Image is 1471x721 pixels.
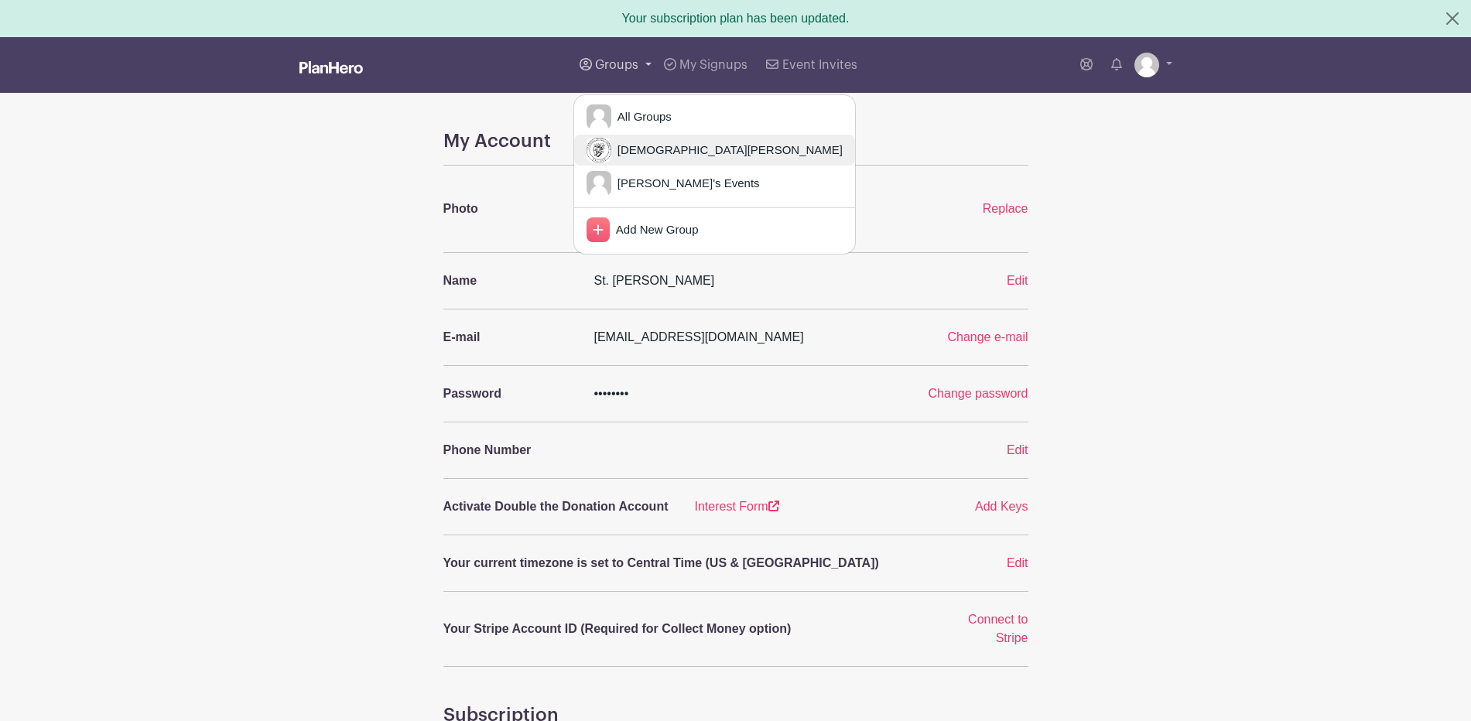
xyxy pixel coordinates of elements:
[695,500,779,513] a: Interest Form
[443,130,1028,152] h4: My Account
[434,497,686,516] a: Activate Double the Donation Account
[573,94,856,255] div: Groups
[574,101,855,132] a: All Groups
[611,175,760,193] span: [PERSON_NAME]'s Events
[443,272,576,290] p: Name
[983,202,1028,215] a: Replace
[611,108,672,126] span: All Groups
[594,387,629,400] span: ••••••••
[585,272,937,290] div: St. [PERSON_NAME]
[782,59,857,71] span: Event Invites
[595,59,638,71] span: Groups
[658,37,754,93] a: My Signups
[679,59,747,71] span: My Signups
[587,171,611,196] img: default-ce2991bfa6775e67f084385cd625a349d9dcbb7a52a09fb2fda1e96e2d18dcdb.png
[574,214,855,245] a: Add New Group
[443,554,928,572] p: Your current timezone is set to Central Time (US & [GEOGRAPHIC_DATA])
[587,138,611,162] img: download%20(1).png
[947,330,1028,343] a: Change e-mail
[1007,274,1028,287] a: Edit
[573,37,658,93] a: Groups
[443,200,576,218] p: Photo
[299,61,363,73] img: logo_white-6c42ec7e38ccf1d336a20a19083b03d10ae64f83f12c07503d8b9e83406b4c7d.svg
[585,328,887,347] div: [EMAIL_ADDRESS][DOMAIN_NAME]
[610,221,699,239] span: Add New Group
[1007,443,1028,456] a: Edit
[1134,53,1159,77] img: default-ce2991bfa6775e67f084385cd625a349d9dcbb7a52a09fb2fda1e96e2d18dcdb.png
[587,104,611,129] img: default-ce2991bfa6775e67f084385cd625a349d9dcbb7a52a09fb2fda1e96e2d18dcdb.png
[574,135,855,166] a: [DEMOGRAPHIC_DATA][PERSON_NAME]
[1007,556,1028,569] a: Edit
[760,37,863,93] a: Event Invites
[443,384,576,403] p: Password
[929,387,1028,400] a: Change password
[443,620,928,638] p: Your Stripe Account ID (Required for Collect Money option)
[574,168,855,199] a: [PERSON_NAME]'s Events
[443,497,676,516] p: Activate Double the Donation Account
[443,441,576,460] p: Phone Number
[611,142,843,159] span: [DEMOGRAPHIC_DATA][PERSON_NAME]
[975,500,1028,513] a: Add Keys
[968,613,1028,644] a: Connect to Stripe
[443,328,576,347] p: E-mail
